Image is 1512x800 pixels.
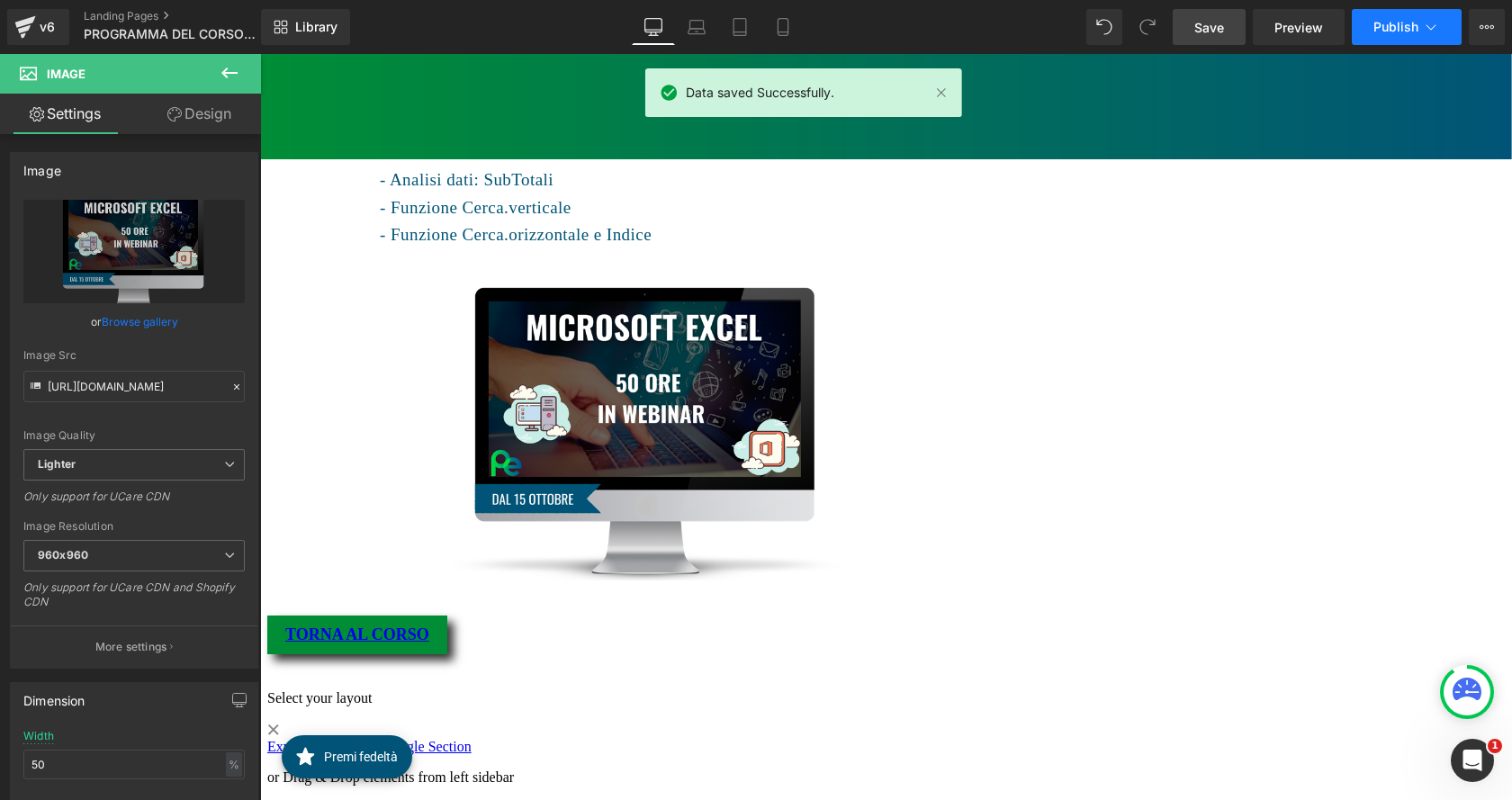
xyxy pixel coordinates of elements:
[23,683,85,708] div: Dimension
[120,144,311,163] span: - Funzione Cerca.verticale
[7,685,96,700] a: Explore Blocks
[1129,9,1165,45] button: Redo
[7,715,1245,732] p: or Drag & Drop elements from left sidebar
[23,153,61,178] div: Image
[120,171,391,190] span: - Funzione Cerca.orizzontale e Indice
[23,750,245,779] input: auto
[1253,9,1345,45] a: Preview
[1274,18,1323,37] span: Preview
[84,27,256,41] span: PROGRAMMA DEL CORSO DI EXCEL 50 ORE
[120,89,260,108] span: - Analisi dati: Filtri
[23,349,245,362] div: Image Src
[23,490,245,516] div: Only support for UCare CDN
[1352,9,1462,45] button: Publish
[23,730,54,742] div: Width
[102,306,178,337] a: Browse gallery
[11,625,257,668] button: More settings
[36,15,58,39] div: v6
[632,9,675,45] a: Desktop
[1194,18,1224,37] span: Save
[295,19,337,35] span: Library
[23,371,245,402] input: Link
[134,94,265,134] a: Design
[47,67,85,81] span: Image
[99,685,211,700] a: Add Single Section
[38,457,76,471] b: Lighter
[686,83,834,103] span: Data saved Successfully.
[120,116,293,135] span: - Analisi dati: SubTotali
[22,681,152,724] button: Open Joy popup
[261,9,350,45] a: New Library
[64,696,138,711] span: Premi fedeltà
[7,562,187,600] a: TORNA AL CORSO
[1086,9,1122,45] button: Undo
[226,752,242,777] div: %
[23,429,245,442] div: Image Quality
[23,580,245,621] div: Only support for UCare CDN and Shopify CDN
[1373,20,1418,34] span: Publish
[7,636,112,652] span: Select your layout
[675,9,718,45] a: Laptop
[718,9,761,45] a: Tablet
[761,9,805,45] a: Mobile
[25,571,169,589] span: TORNA AL CORSO
[23,520,245,533] div: Image Resolution
[95,639,167,655] p: More settings
[84,9,291,23] a: Landing Pages
[1469,9,1505,45] button: More
[1488,739,1502,753] span: 1
[23,312,245,331] div: or
[7,9,69,45] a: v6
[1451,739,1494,782] iframe: Intercom live chat
[38,548,88,562] b: 960x960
